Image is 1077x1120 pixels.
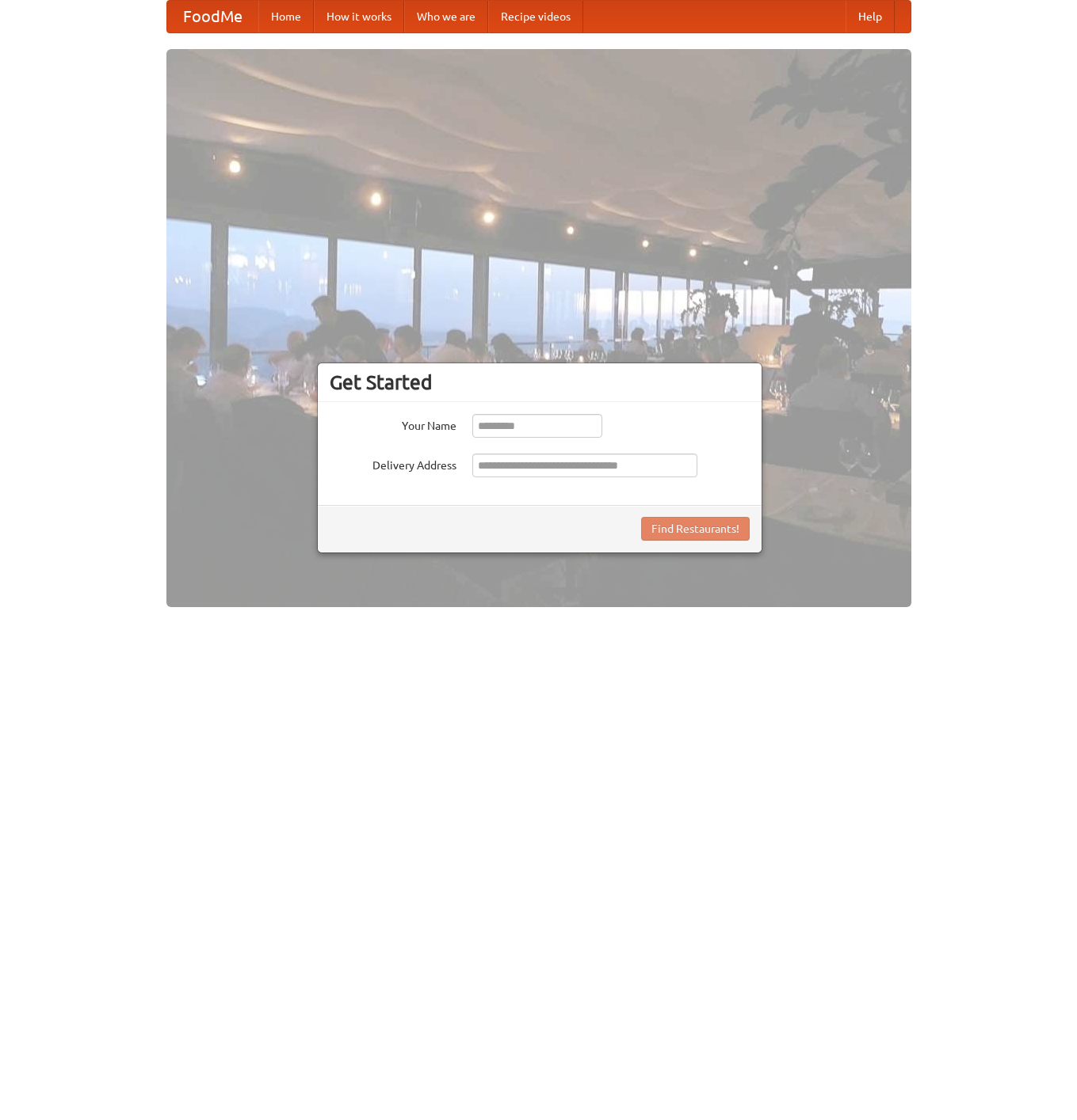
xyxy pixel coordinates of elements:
[167,1,258,32] a: FoodMe
[330,414,456,434] label: Your Name
[641,517,750,541] button: Find Restaurants!
[314,1,404,32] a: How it works
[258,1,314,32] a: Home
[330,454,456,473] label: Delivery Address
[488,1,583,32] a: Recipe videos
[330,370,750,394] h3: Get Started
[846,1,895,32] a: Help
[404,1,488,32] a: Who we are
